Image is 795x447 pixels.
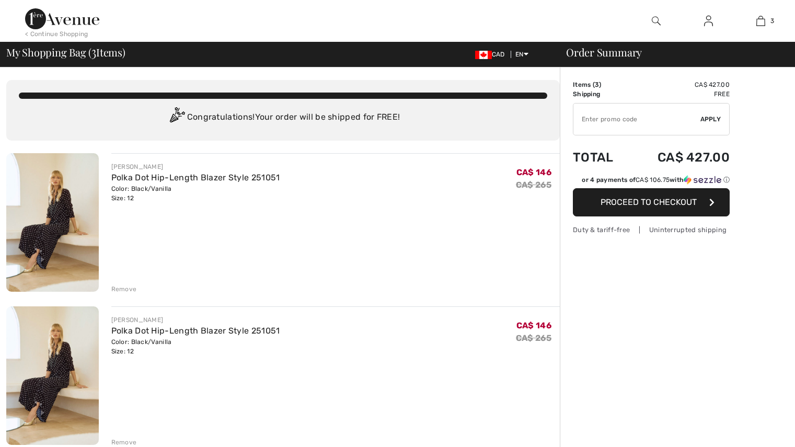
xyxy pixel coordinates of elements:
[636,176,670,184] span: CA$ 106.75
[582,175,730,185] div: or 4 payments of with
[573,89,629,99] td: Shipping
[475,51,492,59] img: Canadian Dollar
[735,15,786,27] a: 3
[111,184,280,203] div: Color: Black/Vanilla Size: 12
[554,47,789,58] div: Order Summary
[516,333,551,343] s: CA$ 265
[595,81,599,88] span: 3
[111,284,137,294] div: Remove
[601,197,697,207] span: Proceed to Checkout
[25,29,88,39] div: < Continue Shopping
[166,107,187,128] img: Congratulation2.svg
[629,140,730,175] td: CA$ 427.00
[515,51,528,58] span: EN
[19,107,547,128] div: Congratulations! Your order will be shipped for FREE!
[91,44,96,58] span: 3
[475,51,509,58] span: CAD
[111,173,280,182] a: Polka Dot Hip-Length Blazer Style 251051
[629,80,730,89] td: CA$ 427.00
[573,188,730,216] button: Proceed to Checkout
[111,438,137,447] div: Remove
[652,15,661,27] img: search the website
[700,114,721,124] span: Apply
[6,153,99,292] img: Polka Dot Hip-Length Blazer Style 251051
[516,320,551,330] span: CA$ 146
[6,47,125,58] span: My Shopping Bag ( Items)
[25,8,99,29] img: 1ère Avenue
[573,175,730,188] div: or 4 payments ofCA$ 106.75withSezzle Click to learn more about Sezzle
[573,225,730,235] div: Duty & tariff-free | Uninterrupted shipping
[684,175,721,185] img: Sezzle
[6,306,99,445] img: Polka Dot Hip-Length Blazer Style 251051
[573,80,629,89] td: Items ( )
[516,167,551,177] span: CA$ 146
[696,15,721,28] a: Sign In
[756,15,765,27] img: My Bag
[573,140,629,175] td: Total
[573,104,700,135] input: Promo code
[111,326,280,336] a: Polka Dot Hip-Length Blazer Style 251051
[770,16,774,26] span: 3
[111,315,280,325] div: [PERSON_NAME]
[629,89,730,99] td: Free
[704,15,713,27] img: My Info
[111,337,280,356] div: Color: Black/Vanilla Size: 12
[516,180,551,190] s: CA$ 265
[111,162,280,171] div: [PERSON_NAME]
